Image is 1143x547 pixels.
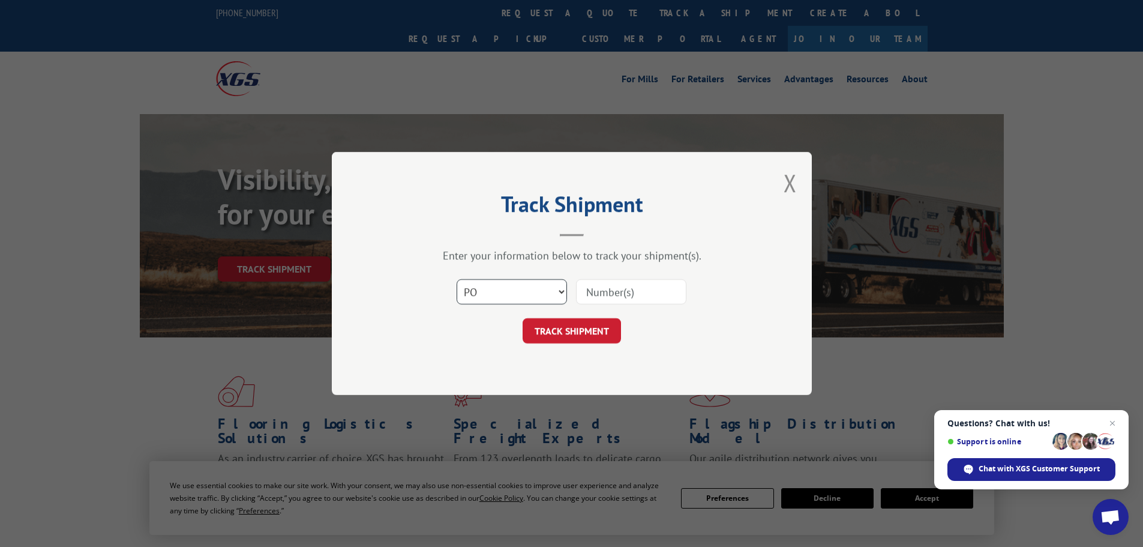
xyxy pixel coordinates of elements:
[1105,416,1120,431] span: Close chat
[979,464,1100,474] span: Chat with XGS Customer Support
[523,318,621,343] button: TRACK SHIPMENT
[392,249,752,262] div: Enter your information below to track your shipment(s).
[947,419,1115,428] span: Questions? Chat with us!
[784,167,797,199] button: Close modal
[392,196,752,219] h2: Track Shipment
[576,279,686,304] input: Number(s)
[947,458,1115,481] div: Chat with XGS Customer Support
[1093,499,1129,535] div: Open chat
[947,437,1048,446] span: Support is online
